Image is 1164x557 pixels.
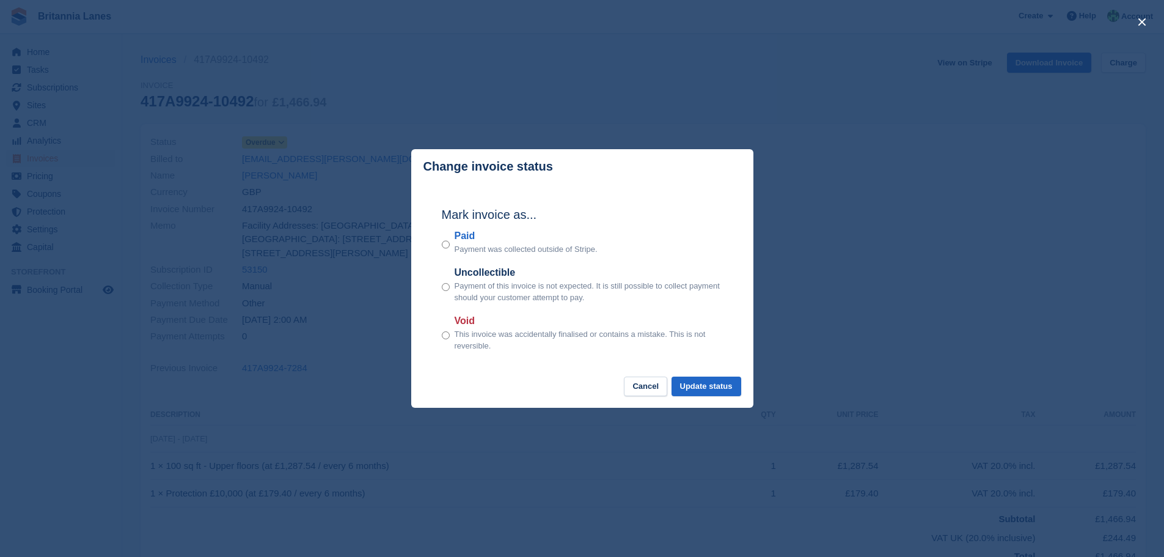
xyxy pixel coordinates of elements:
[1132,12,1152,32] button: close
[624,377,667,397] button: Cancel
[455,328,723,352] p: This invoice was accidentally finalised or contains a mistake. This is not reversible.
[455,229,598,243] label: Paid
[455,243,598,256] p: Payment was collected outside of Stripe.
[423,160,553,174] p: Change invoice status
[442,205,723,224] h2: Mark invoice as...
[455,280,723,304] p: Payment of this invoice is not expected. It is still possible to collect payment should your cust...
[455,265,723,280] label: Uncollectible
[672,377,741,397] button: Update status
[455,314,723,328] label: Void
